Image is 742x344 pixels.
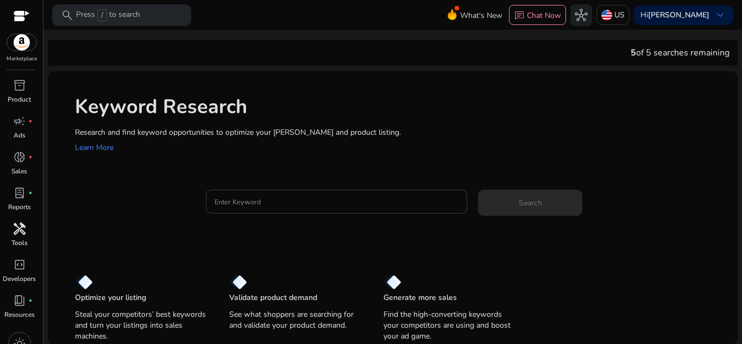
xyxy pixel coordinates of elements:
span: handyman [13,222,26,235]
img: amazon.svg [7,34,36,51]
span: 5 [631,47,636,59]
span: fiber_manual_record [28,298,33,303]
p: Steal your competitors’ best keywords and turn your listings into sales machines. [75,309,207,342]
h1: Keyword Research [75,95,727,118]
p: Optimize your listing [75,292,146,303]
p: Generate more sales [383,292,457,303]
p: Hi [640,11,709,19]
p: Sales [11,166,27,176]
button: hub [570,4,592,26]
p: Developers [3,274,36,284]
img: diamond.svg [383,274,401,290]
p: Chat Now [527,10,561,21]
img: diamond.svg [75,274,93,290]
p: Tools [11,238,28,248]
p: Research and find keyword opportunities to optimize your [PERSON_NAME] and product listing. [75,127,727,138]
span: code_blocks [13,258,26,271]
p: Marketplace [7,55,37,63]
span: search [61,9,74,22]
p: Find the high-converting keywords your competitors are using and boost your ad game. [383,309,516,342]
div: of 5 searches remaining [631,46,730,59]
span: chat [514,10,525,21]
span: keyboard_arrow_down [714,9,727,22]
p: See what shoppers are searching for and validate your product demand. [229,309,362,331]
p: US [614,5,625,24]
button: chatChat Now [509,5,566,26]
a: Learn More [75,142,114,153]
img: us.svg [601,10,612,21]
span: fiber_manual_record [28,191,33,195]
p: Resources [4,310,35,320]
span: / [97,9,107,21]
b: [PERSON_NAME] [648,10,709,20]
img: diamond.svg [229,274,247,290]
span: lab_profile [13,186,26,199]
p: Product [8,95,31,104]
span: book_4 [13,294,26,307]
p: Reports [8,202,31,212]
span: inventory_2 [13,79,26,92]
span: What's New [460,6,502,25]
span: fiber_manual_record [28,119,33,123]
p: Ads [14,130,26,140]
p: Validate product demand [229,292,317,303]
span: fiber_manual_record [28,155,33,159]
p: Press to search [76,9,140,21]
span: hub [575,9,588,22]
span: campaign [13,115,26,128]
span: donut_small [13,151,26,164]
